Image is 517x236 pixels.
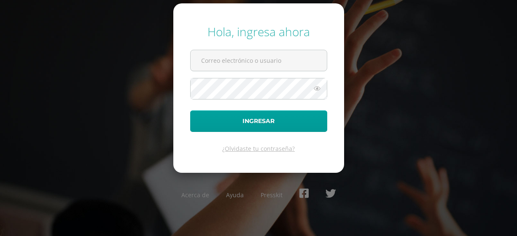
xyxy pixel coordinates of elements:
input: Correo electrónico o usuario [191,50,327,71]
a: ¿Olvidaste tu contraseña? [222,145,295,153]
button: Ingresar [190,110,327,132]
div: Hola, ingresa ahora [190,24,327,40]
a: Presskit [261,191,283,199]
a: Acerca de [181,191,209,199]
a: Ayuda [226,191,244,199]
